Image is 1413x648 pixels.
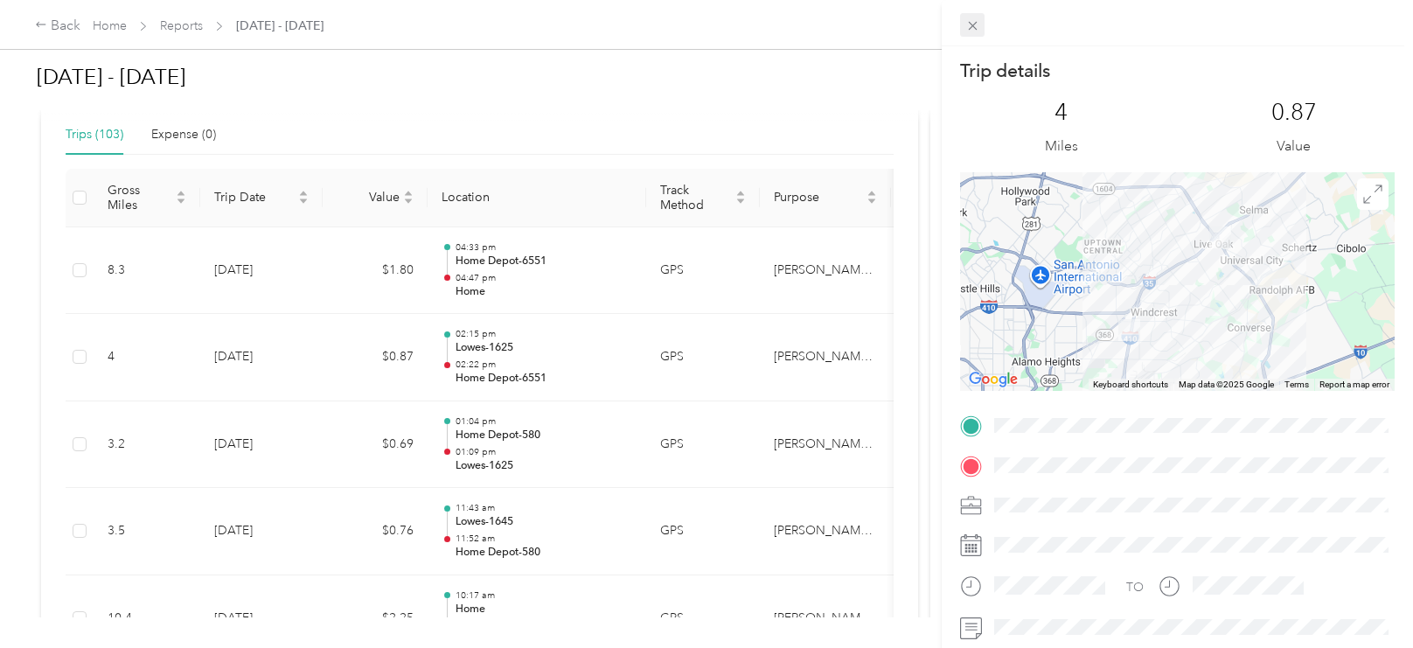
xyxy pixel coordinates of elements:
a: Report a map error [1319,380,1389,389]
button: Keyboard shortcuts [1093,379,1168,391]
img: Google [964,368,1022,391]
p: Trip details [960,59,1050,83]
p: 4 [1055,99,1068,127]
span: Map data ©2025 Google [1179,380,1274,389]
p: Miles [1045,136,1078,157]
p: 0.87 [1271,99,1317,127]
iframe: Everlance-gr Chat Button Frame [1315,550,1413,648]
a: Terms (opens in new tab) [1284,380,1309,389]
div: TO [1126,578,1144,596]
p: Value [1277,136,1311,157]
a: Open this area in Google Maps (opens a new window) [964,368,1022,391]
